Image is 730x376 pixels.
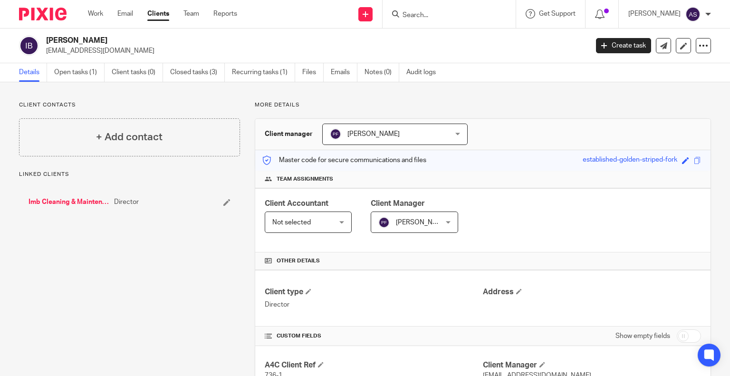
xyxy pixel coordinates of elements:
a: Audit logs [406,63,443,82]
a: Clients [147,9,169,19]
p: More details [255,101,711,109]
span: Not selected [272,219,311,226]
a: Email [117,9,133,19]
a: Create task [596,38,651,53]
img: Pixie [19,8,67,20]
p: Master code for secure communications and files [262,155,426,165]
h3: Client manager [265,129,313,139]
a: Closed tasks (3) [170,63,225,82]
a: Work [88,9,103,19]
a: Client tasks (0) [112,63,163,82]
h4: Address [483,287,701,297]
span: Get Support [539,10,576,17]
p: [PERSON_NAME] [628,9,681,19]
img: svg%3E [330,128,341,140]
img: svg%3E [378,217,390,228]
a: Imb Cleaning & Maintenance Services Limited [29,197,109,207]
h2: [PERSON_NAME] [46,36,475,46]
input: Search [402,11,487,20]
label: Show empty fields [615,331,670,341]
p: Client contacts [19,101,240,109]
a: Emails [331,63,357,82]
a: Recurring tasks (1) [232,63,295,82]
a: Team [183,9,199,19]
span: Team assignments [277,175,333,183]
div: established-golden-striped-fork [583,155,677,166]
span: Other details [277,257,320,265]
h4: CUSTOM FIELDS [265,332,483,340]
h4: A4C Client Ref [265,360,483,370]
p: Director [265,300,483,309]
h4: Client type [265,287,483,297]
a: Open tasks (1) [54,63,105,82]
p: Linked clients [19,171,240,178]
a: Files [302,63,324,82]
a: Reports [213,9,237,19]
span: [PERSON_NAME] [396,219,448,226]
h4: Client Manager [483,360,701,370]
p: [EMAIL_ADDRESS][DOMAIN_NAME] [46,46,582,56]
img: svg%3E [685,7,701,22]
a: Details [19,63,47,82]
span: Director [114,197,139,207]
span: Client Manager [371,200,425,207]
span: Client Accountant [265,200,328,207]
h4: + Add contact [96,130,163,145]
img: svg%3E [19,36,39,56]
span: [PERSON_NAME] [347,131,400,137]
a: Notes (0) [365,63,399,82]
